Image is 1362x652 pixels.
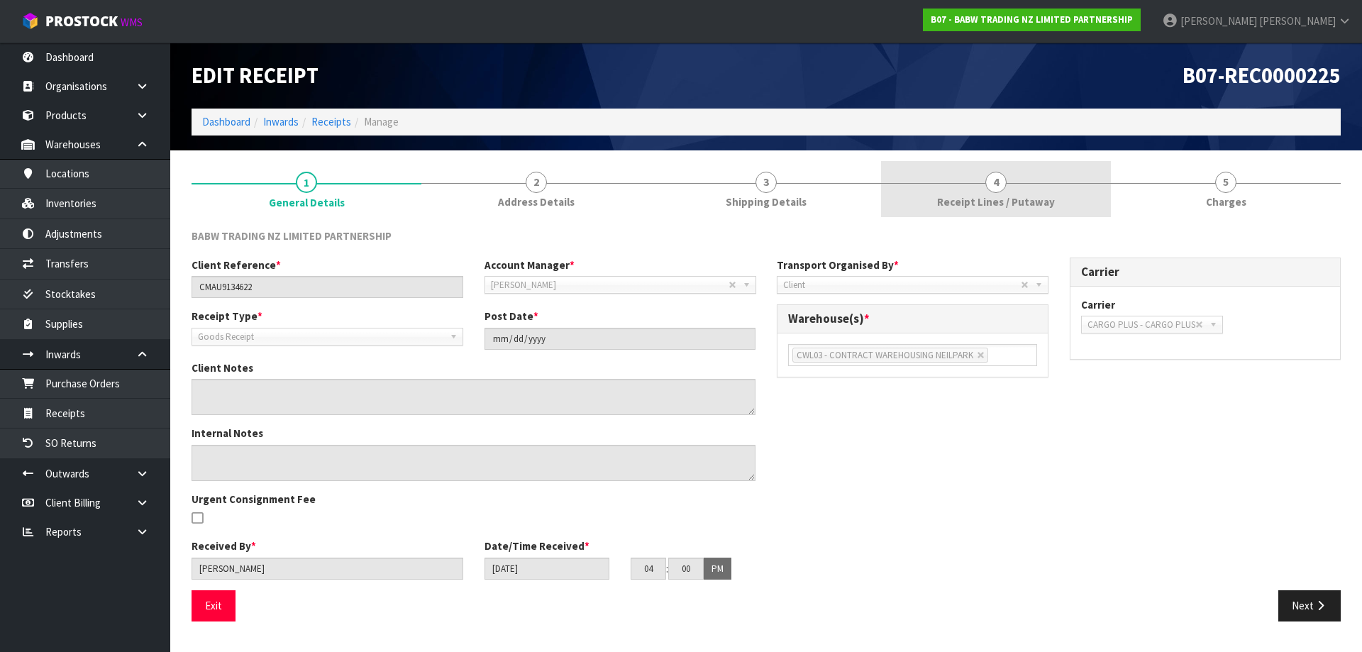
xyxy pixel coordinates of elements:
label: Receipt Type [192,309,262,324]
h3: Carrier [1081,265,1330,279]
input: MM [668,558,704,580]
span: Receipt Lines / Putaway [937,194,1055,209]
span: CWL03 - CONTRACT WAREHOUSING NEILPARK [797,349,973,361]
strong: B07 - BABW TRADING NZ LIMITED PARTNERSHIP [931,13,1133,26]
h3: Warehouse(s) [788,312,1037,326]
button: Exit [192,590,236,621]
input: Client Reference [192,276,463,298]
input: HH [631,558,666,580]
span: [PERSON_NAME] [491,277,729,294]
button: PM [704,558,731,580]
span: Goods Receipt [198,328,444,346]
span: 1 [296,172,317,193]
span: General Details [192,218,1341,632]
label: Client Notes [192,360,253,375]
label: Received By [192,538,256,553]
td: : [666,558,668,580]
label: Client Reference [192,258,281,272]
span: [PERSON_NAME] [1259,14,1336,28]
span: 4 [985,172,1007,193]
button: Next [1278,590,1341,621]
span: Charges [1206,194,1246,209]
span: ProStock [45,12,118,31]
img: cube-alt.png [21,12,39,30]
span: CARGO PLUS - CARGO PLUS [1087,316,1195,333]
label: Post Date [485,309,538,324]
a: Inwards [263,115,299,128]
label: Carrier [1081,297,1115,312]
span: 2 [526,172,547,193]
span: 5 [1215,172,1236,193]
span: Manage [364,115,399,128]
label: Account Manager [485,258,575,272]
span: BABW TRADING NZ LIMITED PARTNERSHIP [192,229,392,243]
label: Urgent Consignment Fee [192,492,316,507]
input: Date/Time received [485,558,609,580]
span: Client [783,277,1021,294]
span: General Details [269,195,345,210]
span: Address Details [498,194,575,209]
span: [PERSON_NAME] [1180,14,1257,28]
label: Date/Time Received [485,538,589,553]
span: Shipping Details [726,194,807,209]
small: WMS [121,16,143,29]
span: Edit Receipt [192,62,319,89]
a: Dashboard [202,115,250,128]
span: B07-REC0000225 [1183,62,1341,89]
a: Receipts [311,115,351,128]
a: B07 - BABW TRADING NZ LIMITED PARTNERSHIP [923,9,1141,31]
label: Transport Organised By [777,258,899,272]
label: Internal Notes [192,426,263,441]
span: 3 [755,172,777,193]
